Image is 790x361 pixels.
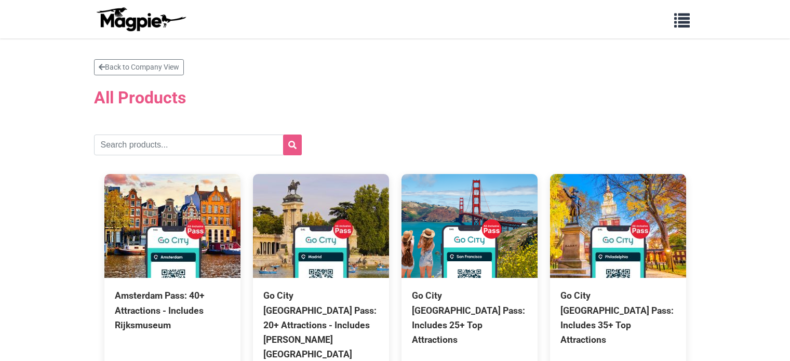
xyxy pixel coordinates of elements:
img: Go City San Francisco Pass: Includes 25+ Top Attractions [401,174,538,278]
h2: All Products [94,82,697,114]
div: Go City [GEOGRAPHIC_DATA] Pass: Includes 35+ Top Attractions [560,288,676,347]
div: Amsterdam Pass: 40+ Attractions - Includes Rijksmuseum [115,288,230,332]
img: Go City Madrid Pass: 20+ Attractions - Includes Prado Museum [253,174,389,278]
div: Go City [GEOGRAPHIC_DATA] Pass: Includes 25+ Top Attractions [412,288,527,347]
input: Search products... [94,135,302,155]
img: Go City Philadelphia Pass: Includes 35+ Top Attractions [550,174,686,278]
img: logo-ab69f6fb50320c5b225c76a69d11143b.png [94,7,188,32]
img: Amsterdam Pass: 40+ Attractions - Includes Rijksmuseum [104,174,240,278]
a: Back to Company View [94,59,184,75]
